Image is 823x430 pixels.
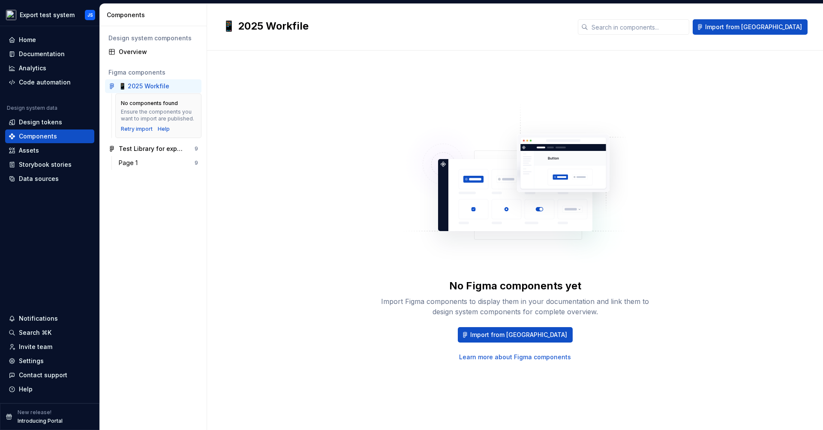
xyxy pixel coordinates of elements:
button: Import from [GEOGRAPHIC_DATA] [458,327,573,343]
div: Documentation [19,50,65,58]
div: Design system data [7,105,57,111]
a: Learn more about Figma components [459,353,571,361]
div: Search ⌘K [19,328,51,337]
a: Code automation [5,75,94,89]
a: Invite team [5,340,94,354]
a: Components [5,129,94,143]
div: Ensure the components you want to import are published. [121,108,196,122]
span: Import from [GEOGRAPHIC_DATA] [470,331,567,339]
div: 9 [195,145,198,152]
a: Test Library for export9 [105,142,201,156]
a: Storybook stories [5,158,94,171]
div: Design tokens [19,118,62,126]
p: Introducing Portal [18,418,63,424]
div: Figma components [108,68,198,77]
div: No components found [121,100,178,107]
div: Page 1 [119,159,141,167]
a: Help [158,126,170,132]
div: Home [19,36,36,44]
div: No Figma components yet [449,279,581,293]
a: Assets [5,144,94,157]
h2: 📱 2025 Workfile [222,19,568,33]
div: Storybook stories [19,160,72,169]
div: Export test system [20,11,75,19]
div: Components [107,11,203,19]
span: Import from [GEOGRAPHIC_DATA] [705,23,802,31]
div: Test Library for export [119,144,183,153]
button: Contact support [5,368,94,382]
img: e5527c48-e7d1-4d25-8110-9641689f5e10.png [6,10,16,20]
button: Help [5,382,94,396]
button: Retry import [121,126,153,132]
a: Overview [105,45,201,59]
div: Notifications [19,314,58,323]
div: Overview [119,48,198,56]
a: Page 19 [115,156,201,170]
div: Assets [19,146,39,155]
div: Data sources [19,174,59,183]
button: Export test systemJS [2,6,98,24]
div: Help [19,385,33,394]
button: Notifications [5,312,94,325]
p: New release! [18,409,51,416]
button: Search ⌘K [5,326,94,340]
div: Settings [19,357,44,365]
a: 📱 2025 Workfile [105,79,201,93]
div: Analytics [19,64,46,72]
div: Import Figma components to display them in your documentation and link them to design system comp... [378,296,652,317]
div: Invite team [19,343,52,351]
a: Data sources [5,172,94,186]
a: Design tokens [5,115,94,129]
div: Design system components [108,34,198,42]
a: Settings [5,354,94,368]
div: Code automation [19,78,71,87]
div: Contact support [19,371,67,379]
a: Home [5,33,94,47]
a: Documentation [5,47,94,61]
div: JS [87,12,93,18]
div: 9 [195,159,198,166]
button: Import from [GEOGRAPHIC_DATA] [693,19,808,35]
a: Analytics [5,61,94,75]
div: Components [19,132,57,141]
div: 📱 2025 Workfile [119,82,169,90]
input: Search in components... [588,19,689,35]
